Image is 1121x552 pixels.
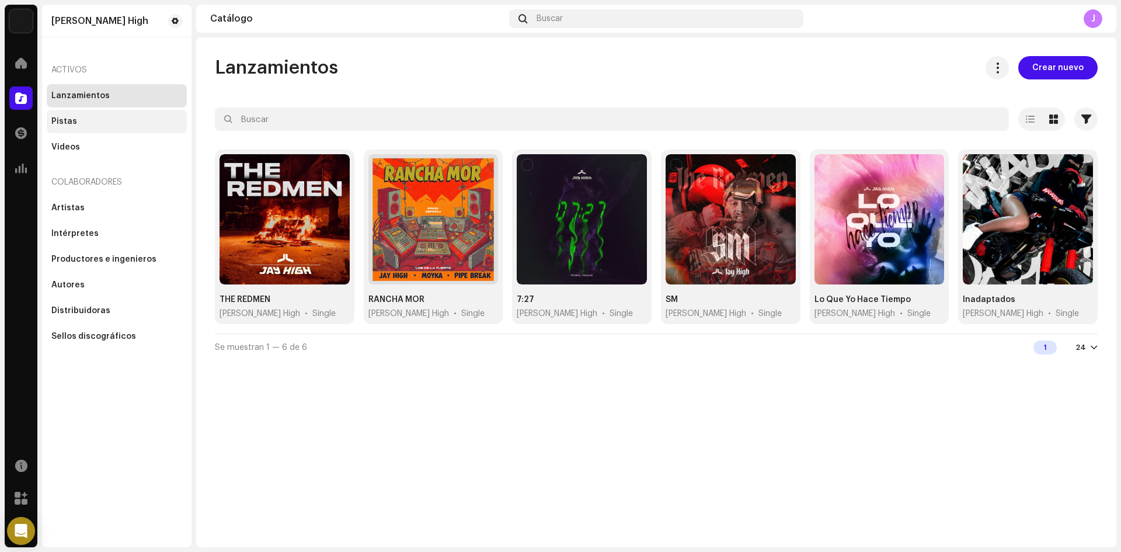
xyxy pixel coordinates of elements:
[215,107,1009,131] input: Buscar
[215,343,307,352] span: Se muestran 1 — 6 de 6
[368,294,424,305] div: RANCHA MOR
[51,16,148,26] div: Jay High
[47,84,187,107] re-m-nav-item: Lanzamientos
[47,56,187,84] re-a-nav-header: Activos
[210,14,504,23] div: Catálogo
[51,229,99,238] div: Intérpretes
[47,248,187,271] re-m-nav-item: Productores e ingenieros
[517,308,597,320] span: Jay High
[215,56,338,79] span: Lanzamientos
[51,91,110,100] div: Lanzamientos
[51,280,85,290] div: Autores
[368,308,449,320] span: Jay High
[963,308,1043,320] span: Jay High
[1084,9,1102,28] div: J
[454,308,457,320] span: •
[51,306,110,315] div: Distribuidoras
[900,308,903,320] span: •
[1048,308,1051,320] span: •
[47,136,187,159] re-m-nav-item: Videos
[963,294,1015,305] div: Inadaptados
[47,325,187,348] re-m-nav-item: Sellos discográficos
[220,308,300,320] span: Jay High
[51,255,156,264] div: Productores e ingenieros
[47,273,187,297] re-m-nav-item: Autores
[1033,341,1057,355] div: 1
[47,168,187,196] re-a-nav-header: Colaboradores
[907,308,931,320] div: Single
[305,308,308,320] span: •
[51,117,77,126] div: Pistas
[537,14,563,23] span: Buscar
[751,308,754,320] span: •
[461,308,485,320] div: Single
[7,517,35,545] div: Open Intercom Messenger
[517,294,534,305] div: 7:27
[814,294,911,305] div: Lo Que Yo Hace Tiempo
[47,110,187,133] re-m-nav-item: Pistas
[610,308,633,320] div: Single
[1075,343,1086,352] div: 24
[47,196,187,220] re-m-nav-item: Artistas
[758,308,782,320] div: Single
[47,222,187,245] re-m-nav-item: Intérpretes
[9,9,33,33] img: 48257be4-38e1-423f-bf03-81300282f8d9
[814,308,895,320] span: Jay High
[51,143,80,152] div: Videos
[666,308,746,320] span: Jay High
[602,308,605,320] span: •
[1018,56,1098,79] button: Crear nuevo
[47,299,187,322] re-m-nav-item: Distribuidoras
[666,294,678,305] div: SM
[51,332,136,341] div: Sellos discográficos
[51,203,85,213] div: Artistas
[220,294,270,305] div: THE REDMEN
[1056,308,1079,320] div: Single
[312,308,336,320] div: Single
[1032,56,1084,79] span: Crear nuevo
